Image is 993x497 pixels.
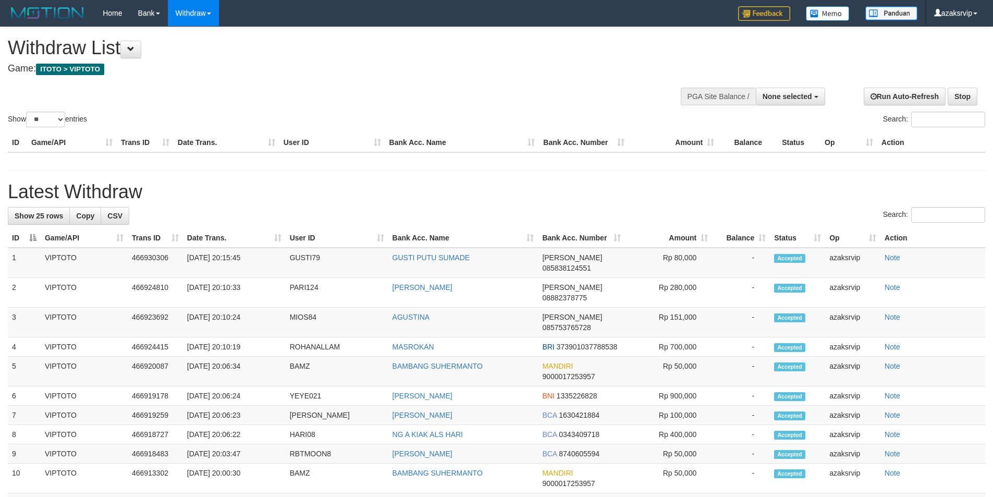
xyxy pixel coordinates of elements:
td: azaksrvip [825,308,880,337]
a: Note [885,313,900,321]
span: MANDIRI [542,362,573,370]
td: Rp 50,000 [625,357,712,386]
span: BCA [542,450,557,458]
a: [PERSON_NAME] [393,392,452,400]
a: [PERSON_NAME] [393,411,452,419]
th: Date Trans. [174,133,279,152]
td: ROHANALLAM [286,337,388,357]
th: Balance [718,133,778,152]
span: Accepted [774,284,805,293]
td: - [712,386,770,406]
th: Balance: activate to sort column ascending [712,228,770,248]
span: BNI [542,392,554,400]
a: [PERSON_NAME] [393,450,452,458]
th: Date Trans.: activate to sort column ascending [183,228,286,248]
span: BCA [542,430,557,439]
span: Copy 0343409718 to clipboard [559,430,599,439]
img: MOTION_logo.png [8,5,87,21]
span: Accepted [774,411,805,420]
td: azaksrvip [825,464,880,493]
a: Note [885,283,900,292]
td: Rp 280,000 [625,278,712,308]
td: 10 [8,464,41,493]
img: Feedback.jpg [738,6,790,21]
td: 6 [8,386,41,406]
td: - [712,357,770,386]
td: [DATE] 20:06:22 [183,425,286,444]
td: MIOS84 [286,308,388,337]
span: Accepted [774,313,805,322]
span: BRI [542,343,554,351]
a: GUSTI PUTU SUMADE [393,253,470,262]
td: 7 [8,406,41,425]
th: Op: activate to sort column ascending [825,228,880,248]
a: Note [885,253,900,262]
span: Copy 9000017253957 to clipboard [542,479,595,488]
th: Action [877,133,985,152]
td: Rp 100,000 [625,406,712,425]
a: Copy [69,207,101,225]
td: [DATE] 20:10:24 [183,308,286,337]
td: [DATE] 20:06:23 [183,406,286,425]
th: Trans ID: activate to sort column ascending [128,228,183,248]
span: Copy 1335226828 to clipboard [557,392,597,400]
td: azaksrvip [825,444,880,464]
label: Show entries [8,112,87,127]
select: Showentries [26,112,65,127]
td: azaksrvip [825,248,880,278]
td: VIPTOTO [41,464,128,493]
span: Accepted [774,343,805,352]
a: Note [885,450,900,458]
td: 2 [8,278,41,308]
td: VIPTOTO [41,357,128,386]
td: [PERSON_NAME] [286,406,388,425]
td: 466913302 [128,464,183,493]
th: Op [820,133,877,152]
th: Bank Acc. Number [539,133,629,152]
span: Copy 8740605594 to clipboard [559,450,599,458]
h4: Game: [8,64,652,74]
td: VIPTOTO [41,406,128,425]
th: ID [8,133,27,152]
a: Note [885,392,900,400]
span: Accepted [774,431,805,440]
th: User ID: activate to sort column ascending [286,228,388,248]
td: azaksrvip [825,357,880,386]
a: Note [885,343,900,351]
td: Rp 700,000 [625,337,712,357]
a: Run Auto-Refresh [864,88,946,105]
td: azaksrvip [825,278,880,308]
td: 466923692 [128,308,183,337]
td: 466918727 [128,425,183,444]
th: Trans ID [117,133,174,152]
input: Search: [911,112,985,127]
td: - [712,444,770,464]
td: azaksrvip [825,406,880,425]
h1: Latest Withdraw [8,181,985,202]
span: [PERSON_NAME] [542,313,602,321]
span: Copy 085753765728 to clipboard [542,323,591,332]
td: Rp 400,000 [625,425,712,444]
td: - [712,406,770,425]
a: Note [885,362,900,370]
td: HARI08 [286,425,388,444]
td: [DATE] 20:06:24 [183,386,286,406]
td: 466919178 [128,386,183,406]
img: panduan.png [865,6,917,20]
td: Rp 151,000 [625,308,712,337]
td: azaksrvip [825,386,880,406]
td: YEYE021 [286,386,388,406]
th: Status: activate to sort column ascending [770,228,825,248]
span: Show 25 rows [15,212,63,220]
td: [DATE] 20:06:34 [183,357,286,386]
a: CSV [101,207,129,225]
th: Action [880,228,985,248]
span: [PERSON_NAME] [542,283,602,292]
label: Search: [883,112,985,127]
td: [DATE] 20:10:33 [183,278,286,308]
span: CSV [107,212,122,220]
a: AGUSTINA [393,313,430,321]
span: Accepted [774,450,805,459]
td: BAMZ [286,464,388,493]
a: [PERSON_NAME] [393,283,452,292]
